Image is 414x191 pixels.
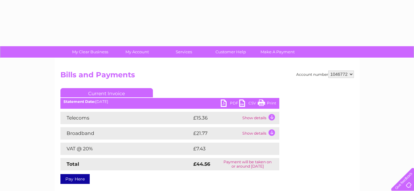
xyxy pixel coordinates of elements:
td: VAT @ 20% [60,143,192,155]
strong: £44.56 [193,161,210,167]
a: My Account [112,46,162,58]
a: CSV [239,100,258,108]
td: £21.77 [192,127,241,140]
td: Show details [241,127,279,140]
a: Current Invoice [60,88,153,97]
td: £7.43 [192,143,265,155]
div: Account number [296,71,354,78]
a: My Clear Business [65,46,116,58]
td: £15.36 [192,112,241,124]
td: Broadband [60,127,192,140]
strong: Total [67,161,79,167]
a: Print [258,100,276,108]
a: Make A Payment [252,46,303,58]
td: Telecoms [60,112,192,124]
td: Payment will be taken on or around [DATE] [216,158,279,170]
b: Statement Date: [64,99,95,104]
a: Pay Here [60,174,90,184]
td: Show details [241,112,279,124]
h2: Bills and Payments [60,71,354,82]
a: Services [158,46,209,58]
div: [DATE] [60,100,279,104]
a: Customer Help [205,46,256,58]
a: PDF [221,100,239,108]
